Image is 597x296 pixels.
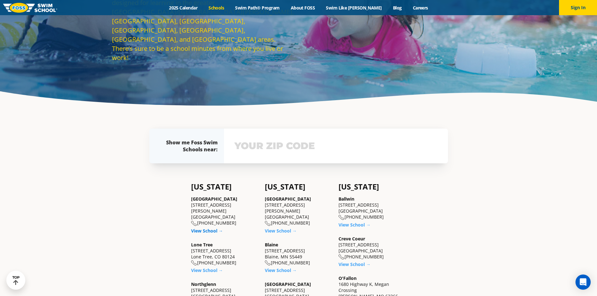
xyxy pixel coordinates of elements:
[164,5,203,11] a: 2025 Calendar
[339,261,370,267] a: View School →
[320,5,388,11] a: Swim Like [PERSON_NAME]
[575,275,591,290] div: Open Intercom Messenger
[265,242,278,248] a: Blaine
[339,215,345,220] img: location-phone-o-icon.svg
[339,222,370,228] a: View School →
[285,5,320,11] a: About FOSS
[339,236,406,260] div: [STREET_ADDRESS] [GEOGRAPHIC_DATA] [PHONE_NUMBER]
[265,260,271,266] img: location-phone-o-icon.svg
[233,137,439,155] input: YOUR ZIP CODE
[230,5,285,11] a: Swim Path® Program
[191,196,258,226] div: [STREET_ADDRESS][PERSON_NAME] [GEOGRAPHIC_DATA] [PHONE_NUMBER]
[162,139,218,153] div: Show me Foss Swim Schools near:
[265,242,332,266] div: [STREET_ADDRESS] Blaine, MN 55449 [PHONE_NUMBER]
[265,228,297,234] a: View School →
[203,5,230,11] a: Schools
[339,196,406,220] div: [STREET_ADDRESS] [GEOGRAPHIC_DATA] [PHONE_NUMBER]
[339,196,354,202] a: Ballwin
[191,196,237,202] a: [GEOGRAPHIC_DATA]
[339,275,357,281] a: O'Fallon
[191,182,258,191] h4: [US_STATE]
[191,260,197,266] img: location-phone-o-icon.svg
[339,182,406,191] h4: [US_STATE]
[265,267,297,273] a: View School →
[265,196,332,226] div: [STREET_ADDRESS][PERSON_NAME] [GEOGRAPHIC_DATA] [PHONE_NUMBER]
[12,275,20,285] div: TOP
[265,281,311,287] a: [GEOGRAPHIC_DATA]
[339,236,365,242] a: Creve Coeur
[265,221,271,226] img: location-phone-o-icon.svg
[191,281,216,287] a: Northglenn
[265,182,332,191] h4: [US_STATE]
[407,5,433,11] a: Careers
[191,267,223,273] a: View School →
[191,242,258,266] div: [STREET_ADDRESS] Lone Tree, CO 80124 [PHONE_NUMBER]
[265,196,311,202] a: [GEOGRAPHIC_DATA]
[3,3,57,13] img: FOSS Swim School Logo
[387,5,407,11] a: Blog
[339,254,345,260] img: location-phone-o-icon.svg
[191,228,223,234] a: View School →
[191,221,197,226] img: location-phone-o-icon.svg
[191,242,213,248] a: Lone Tree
